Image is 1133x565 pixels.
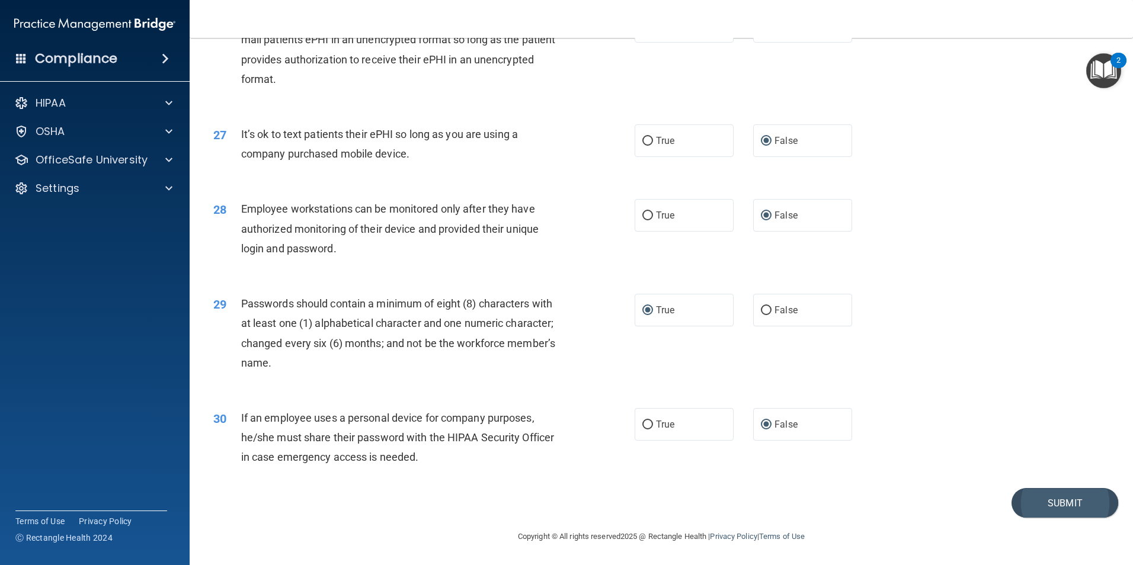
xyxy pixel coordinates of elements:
[761,306,772,315] input: False
[35,50,117,67] h4: Compliance
[774,304,798,316] span: False
[213,297,226,312] span: 29
[1086,53,1121,88] button: Open Resource Center, 2 new notifications
[642,306,653,315] input: True
[1116,60,1121,76] div: 2
[36,153,148,167] p: OfficeSafe University
[14,153,172,167] a: OfficeSafe University
[36,124,65,139] p: OSHA
[36,96,66,110] p: HIPAA
[241,128,518,160] span: It’s ok to text patients their ePHI so long as you are using a company purchased mobile device.
[213,128,226,142] span: 27
[14,12,175,36] img: PMB logo
[445,518,878,556] div: Copyright © All rights reserved 2025 @ Rectangle Health | |
[14,181,172,195] a: Settings
[774,135,798,146] span: False
[241,412,554,463] span: If an employee uses a personal device for company purposes, he/she must share their password with...
[656,304,674,316] span: True
[241,14,558,85] span: Even though regular email is not secure, practices are allowed to e-mail patients ePHI in an unen...
[213,203,226,217] span: 28
[761,420,772,429] input: False
[79,515,132,527] a: Privacy Policy
[761,211,772,220] input: False
[761,137,772,146] input: False
[241,297,555,369] span: Passwords should contain a minimum of eight (8) characters with at least one (1) alphabetical cha...
[36,181,79,195] p: Settings
[710,532,757,541] a: Privacy Policy
[759,532,805,541] a: Terms of Use
[656,419,674,430] span: True
[774,210,798,221] span: False
[642,137,653,146] input: True
[642,420,653,429] input: True
[14,96,172,110] a: HIPAA
[15,515,65,527] a: Terms of Use
[1012,488,1118,518] button: Submit
[241,203,539,254] span: Employee workstations can be monitored only after they have authorized monitoring of their device...
[213,412,226,426] span: 30
[1074,483,1119,528] iframe: Drift Widget Chat Controller
[642,211,653,220] input: True
[15,532,113,544] span: Ⓒ Rectangle Health 2024
[656,210,674,221] span: True
[656,135,674,146] span: True
[774,419,798,430] span: False
[14,124,172,139] a: OSHA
